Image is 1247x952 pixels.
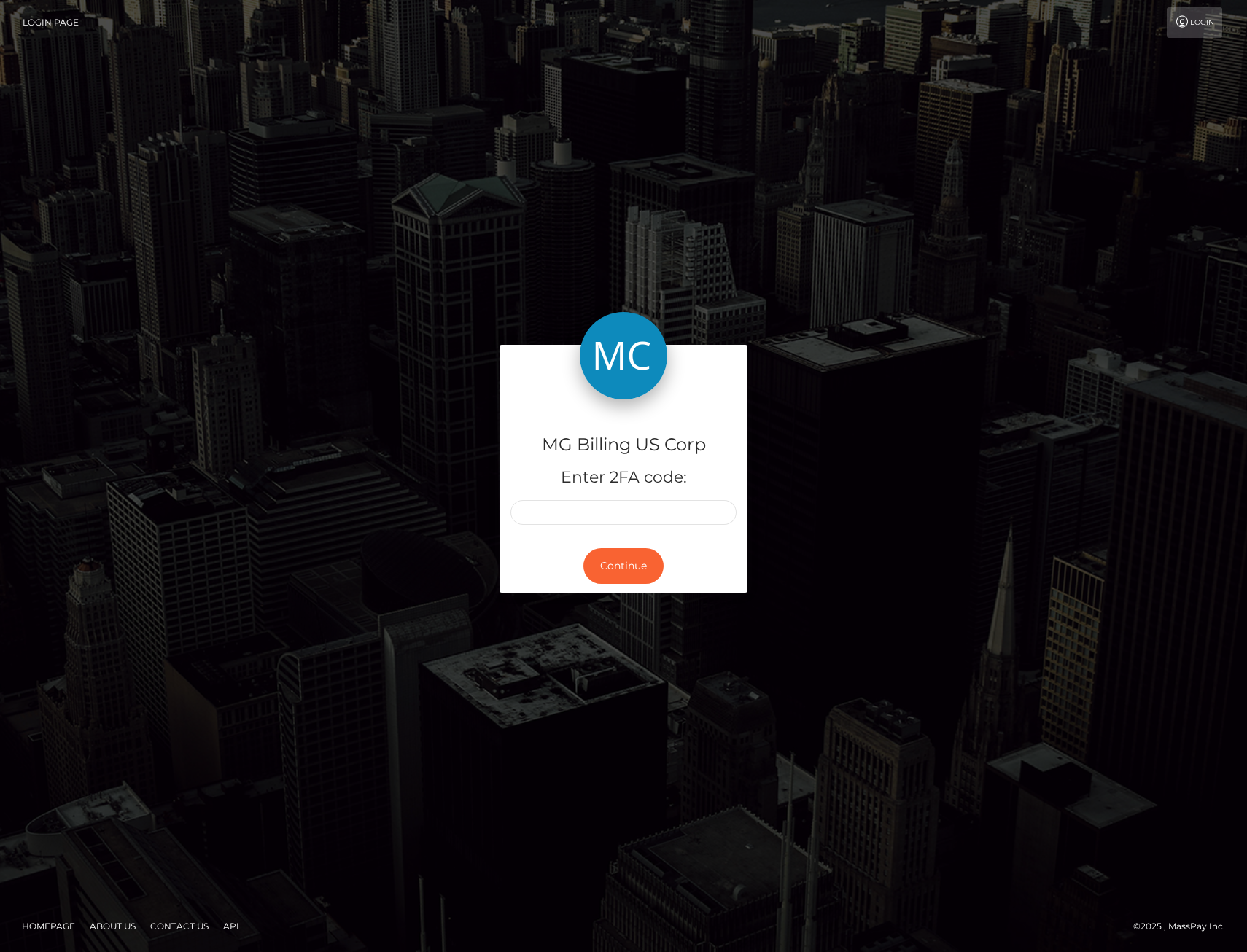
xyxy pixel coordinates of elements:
[23,7,79,38] a: Login Page
[510,467,737,489] h5: Enter 2FA code:
[583,548,664,584] button: Continue
[84,915,141,937] a: About Us
[144,915,214,937] a: Contact Us
[217,915,245,937] a: API
[1167,7,1222,38] a: Login
[510,432,737,458] h4: MG Billing US Corp
[1133,918,1236,935] div: © 2025 , MassPay Inc.
[580,312,667,399] img: MG Billing US Corp
[16,915,81,937] a: Homepage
